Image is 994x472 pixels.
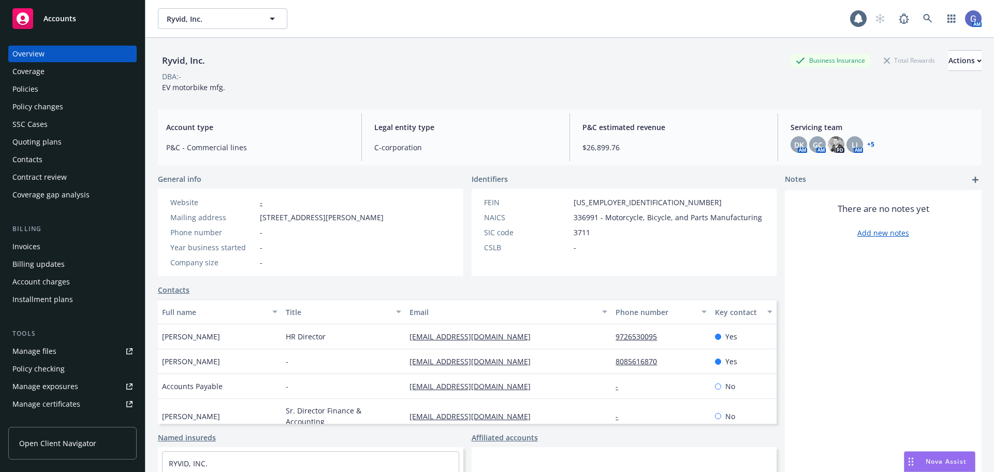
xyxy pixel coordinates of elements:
a: Policy checking [8,361,137,377]
div: Total Rewards [879,54,940,67]
span: Legal entity type [374,122,557,133]
span: Accounts Payable [162,381,223,392]
span: Yes [725,331,737,342]
span: - [574,242,576,253]
a: [EMAIL_ADDRESS][DOMAIN_NAME] [410,356,539,366]
div: Billing [8,224,137,234]
div: Ryvid, Inc. [158,54,209,67]
span: GC [813,139,823,150]
a: Start snowing [870,8,890,29]
span: No [725,411,735,422]
div: Key contact [715,307,761,318]
span: [PERSON_NAME] [162,331,220,342]
span: Accounts [43,15,76,23]
span: Account type [166,122,349,133]
span: LI [852,139,858,150]
button: Full name [158,299,282,324]
button: Title [282,299,405,324]
div: DBA: - [162,71,181,82]
span: DK [794,139,804,150]
a: Manage certificates [8,396,137,412]
a: Overview [8,46,137,62]
button: Actions [948,50,982,71]
div: Drag to move [904,452,917,471]
a: Policies [8,81,137,97]
span: - [286,356,288,367]
a: [EMAIL_ADDRESS][DOMAIN_NAME] [410,411,539,421]
a: - [616,411,626,421]
div: Installment plans [12,291,73,308]
div: Billing updates [12,256,65,273]
div: Manage files [12,343,56,360]
span: Identifiers [472,174,508,184]
span: No [725,381,735,392]
a: Account charges [8,274,137,290]
div: Full name [162,307,266,318]
span: Manage exposures [8,378,137,395]
div: Phone number [616,307,695,318]
a: Policy changes [8,98,137,115]
span: Servicing team [791,122,973,133]
a: Coverage [8,63,137,80]
button: Key contact [711,299,777,324]
a: Manage claims [8,413,137,430]
div: Website [170,197,256,208]
div: Policies [12,81,38,97]
span: 3711 [574,227,590,238]
span: - [286,381,288,392]
a: SSC Cases [8,116,137,133]
a: 8085616870 [616,356,665,366]
div: Invoices [12,238,40,255]
div: Quoting plans [12,134,62,150]
span: - [260,242,262,253]
div: Manage certificates [12,396,80,412]
span: HR Director [286,331,326,342]
span: - [260,227,262,238]
button: Ryvid, Inc. [158,8,287,29]
div: FEIN [484,197,569,208]
a: - [260,197,262,207]
a: [EMAIL_ADDRESS][DOMAIN_NAME] [410,381,539,391]
div: Manage exposures [12,378,78,395]
div: SIC code [484,227,569,238]
a: Add new notes [857,227,909,238]
div: Title [286,307,390,318]
span: - [260,257,262,268]
div: CSLB [484,242,569,253]
div: Policy changes [12,98,63,115]
span: [PERSON_NAME] [162,356,220,367]
span: Ryvid, Inc. [167,13,256,24]
a: - [616,381,626,391]
span: [US_EMPLOYER_IDENTIFICATION_NUMBER] [574,197,722,208]
span: P&C - Commercial lines [166,142,349,153]
span: Yes [725,356,737,367]
span: Nova Assist [926,457,967,466]
a: Named insureds [158,432,216,443]
div: Contacts [12,151,42,168]
a: 9726530095 [616,332,665,341]
a: Contract review [8,169,137,185]
div: Email [410,307,596,318]
div: NAICS [484,212,569,223]
img: photo [965,10,982,27]
a: Contacts [158,284,189,295]
div: SSC Cases [12,116,48,133]
span: 336991 - Motorcycle, Bicycle, and Parts Manufacturing [574,212,762,223]
div: Company size [170,257,256,268]
div: Overview [12,46,45,62]
div: Manage claims [12,413,65,430]
a: Search [917,8,938,29]
span: EV motorbike mfg. [162,82,225,92]
a: Accounts [8,4,137,33]
a: Manage files [8,343,137,360]
span: Open Client Navigator [19,438,96,449]
button: Email [405,299,611,324]
a: Quoting plans [8,134,137,150]
div: Business Insurance [791,54,870,67]
a: Contacts [8,151,137,168]
span: General info [158,174,201,184]
span: C-corporation [374,142,557,153]
div: Coverage [12,63,45,80]
a: Coverage gap analysis [8,187,137,203]
a: Installment plans [8,291,137,308]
